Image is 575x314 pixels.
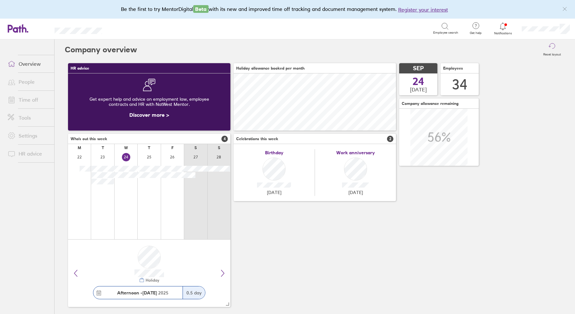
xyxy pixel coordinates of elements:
[348,190,363,195] span: [DATE]
[194,146,197,150] div: S
[443,66,463,71] span: Employees
[3,147,54,160] a: HR advice
[433,31,458,35] span: Employee search
[142,290,157,296] strong: [DATE]
[539,39,565,60] button: Reset layout
[336,150,375,155] span: Work anniversary
[183,286,205,299] div: 0.5 day
[148,146,150,150] div: T
[3,93,54,106] a: Time off
[236,137,278,141] span: Celebrations this week
[193,5,209,13] span: Beta
[3,111,54,124] a: Tools
[78,146,81,150] div: M
[121,5,454,13] div: Be the first to try MentorDigital with its new and improved time off tracking and document manage...
[171,146,174,150] div: F
[71,137,107,141] span: Who's out this week
[124,146,128,150] div: W
[493,31,513,35] span: Notifications
[3,129,54,142] a: Settings
[236,66,305,71] span: Holiday allowance booked per month
[410,87,427,92] span: [DATE]
[144,278,159,283] div: Holiday
[398,6,448,13] button: Register your interest
[221,136,228,142] span: 4
[267,190,281,195] span: [DATE]
[65,39,137,60] h2: Company overview
[117,290,142,296] strong: Afternoon -
[452,76,468,93] div: 34
[402,101,459,106] span: Company allowance remaining
[117,290,168,295] span: 2025
[493,22,513,35] a: Notifications
[387,136,393,142] span: 2
[265,150,283,155] span: Birthday
[71,66,89,71] span: HR advice
[539,51,565,56] label: Reset layout
[3,57,54,70] a: Overview
[102,146,104,150] div: T
[465,31,486,35] span: Get help
[413,65,424,72] span: SEP
[73,91,225,112] div: Get expert help and advice on employment law, employee contracts and HR with NatWest Mentor.
[3,75,54,88] a: People
[218,146,220,150] div: S
[119,25,136,31] div: Search
[129,112,169,118] a: Discover more >
[413,76,424,87] span: 24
